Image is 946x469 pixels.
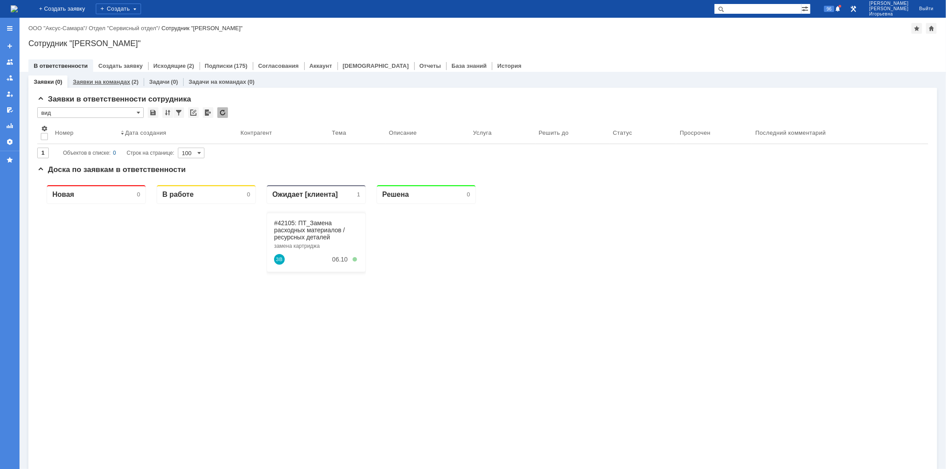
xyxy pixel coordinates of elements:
[3,119,17,133] a: Отчеты
[113,148,116,158] div: 0
[237,42,321,63] div: #42105: ПТ_Замена расходных материалов / ресурсных деталей
[73,78,130,85] a: Заявки на командах
[203,107,213,118] div: Экспорт списка
[328,121,385,144] th: Тема
[3,55,17,69] a: Заявки на командах
[117,121,237,144] th: Дата создания
[237,42,308,63] a: #42105: ПТ_Замена расходных материалов / ресурсных деталей
[15,12,37,21] div: Новая
[237,65,321,71] div: замена картриджа
[258,63,299,69] a: Согласования
[34,63,88,69] a: В ответственности
[926,23,937,34] div: Сделать домашней страницей
[100,13,103,20] div: 0
[801,4,810,12] span: Расширенный поиск
[3,103,17,117] a: Мои согласования
[11,5,18,12] a: Перейти на домашнюю страницу
[237,121,328,144] th: Контрагент
[320,13,323,20] div: 1
[911,23,922,34] div: Добавить в избранное
[89,25,161,31] div: /
[89,25,158,31] a: Отдел "Сервисный отдел"
[237,76,247,87] a: Загороднев Владимир Александрович
[161,25,243,31] div: Сотрудник "[PERSON_NAME]"
[96,4,141,14] div: Создать
[315,79,320,84] div: 5. Менее 100%
[332,129,346,136] div: Тема
[3,39,17,53] a: Создать заявку
[389,129,417,136] div: Описание
[187,63,194,69] div: (2)
[37,165,186,174] span: Доска по заявкам в ответственности
[217,107,228,118] div: Обновлять список
[680,129,710,136] div: Просрочен
[210,13,213,20] div: 0
[613,129,632,136] div: Статус
[37,95,191,103] span: Заявки в ответственности сотрудника
[125,129,166,136] div: Дата создания
[3,87,17,101] a: Мои заявки
[295,78,310,85] div: 06.10.2025
[98,63,143,69] a: Создать заявку
[310,63,332,69] a: Аккаунт
[869,6,909,12] span: [PERSON_NAME]
[420,63,441,69] a: Отчеты
[153,63,186,69] a: Исходящие
[41,125,48,132] span: Настройки
[63,150,110,156] span: Объектов в списке:
[451,63,487,69] a: База знаний
[473,129,492,136] div: Услуга
[848,4,859,14] a: Перейти в интерфейс администратора
[28,39,937,48] div: Сотрудник "[PERSON_NAME]"
[173,107,184,118] div: Фильтрация...
[755,129,826,136] div: Последний комментарий
[51,121,117,144] th: Номер
[162,107,173,118] div: Сортировка...
[869,12,909,17] span: Игорьевна
[824,6,834,12] span: 96
[125,12,157,21] div: В работе
[3,71,17,85] a: Заявки в моей ответственности
[11,5,18,12] img: logo
[34,78,54,85] a: Заявки
[240,129,272,136] div: Контрагент
[149,78,169,85] a: Задачи
[430,13,433,20] div: 0
[234,63,247,69] div: (175)
[539,129,569,136] div: Решить до
[345,12,372,21] div: Решена
[205,63,233,69] a: Подписки
[497,63,521,69] a: История
[235,12,301,21] div: Ожидает [клиента]
[148,107,158,118] div: Сохранить вид
[3,135,17,149] a: Настройки
[131,78,138,85] div: (2)
[28,25,86,31] a: ООО "Аксус-Самара"
[343,63,409,69] a: [DEMOGRAPHIC_DATA]
[247,78,255,85] div: (0)
[470,121,535,144] th: Услуга
[28,25,89,31] div: /
[55,78,62,85] div: (0)
[63,148,174,158] i: Строк на странице:
[609,121,676,144] th: Статус
[171,78,178,85] div: (0)
[188,107,199,118] div: Скопировать ссылку на список
[869,1,909,6] span: [PERSON_NAME]
[55,129,74,136] div: Номер
[188,78,246,85] a: Задачи на командах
